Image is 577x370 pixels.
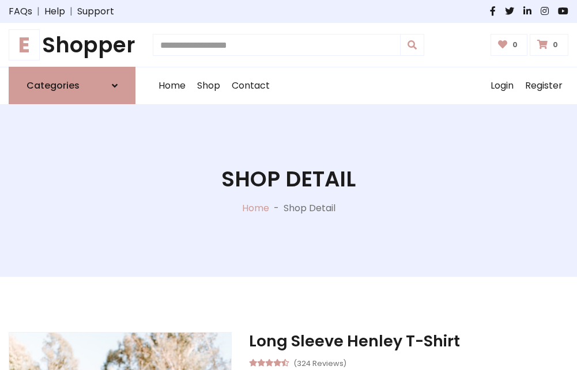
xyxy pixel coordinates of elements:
a: EShopper [9,32,135,58]
a: Home [242,201,269,215]
span: E [9,29,40,60]
h6: Categories [27,80,80,91]
h1: Shop Detail [221,166,356,192]
a: Register [519,67,568,104]
span: 0 [550,40,561,50]
span: | [32,5,44,18]
span: | [65,5,77,18]
a: Help [44,5,65,18]
a: FAQs [9,5,32,18]
span: 0 [510,40,521,50]
h1: Shopper [9,32,135,58]
p: Shop Detail [284,201,335,215]
a: Categories [9,67,135,104]
a: Contact [226,67,276,104]
a: Login [485,67,519,104]
a: Support [77,5,114,18]
a: Home [153,67,191,104]
a: 0 [530,34,568,56]
small: (324 Reviews) [293,356,346,369]
p: - [269,201,284,215]
a: 0 [491,34,528,56]
h3: Long Sleeve Henley T-Shirt [249,332,568,350]
a: Shop [191,67,226,104]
